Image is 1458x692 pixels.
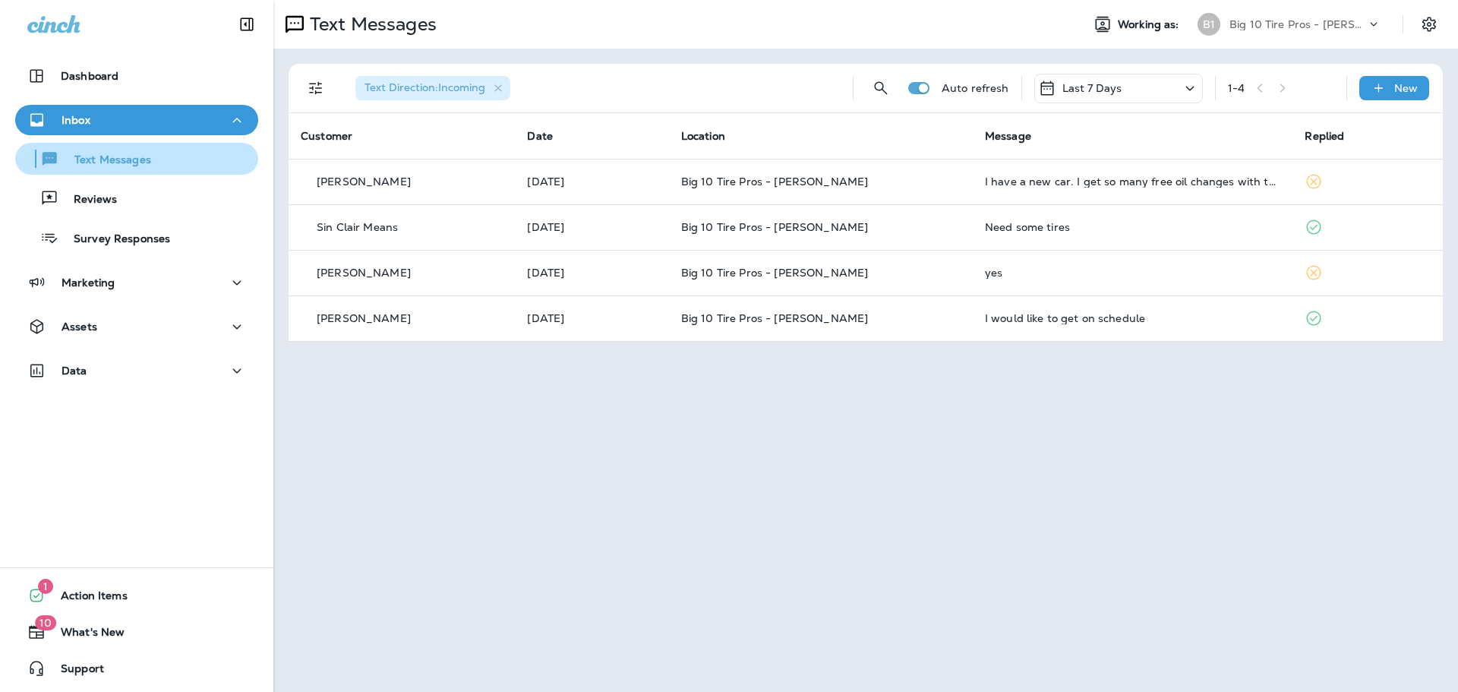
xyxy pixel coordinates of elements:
[15,182,258,214] button: Reviews
[301,73,331,103] button: Filters
[355,76,510,100] div: Text Direction:Incoming
[1228,82,1245,94] div: 1 - 4
[301,129,352,143] span: Customer
[985,129,1031,143] span: Message
[46,662,104,681] span: Support
[59,153,151,168] p: Text Messages
[1305,129,1344,143] span: Replied
[681,311,868,325] span: Big 10 Tire Pros - [PERSON_NAME]
[1229,18,1366,30] p: Big 10 Tire Pros - [PERSON_NAME]
[681,175,868,188] span: Big 10 Tire Pros - [PERSON_NAME]
[1415,11,1443,38] button: Settings
[681,220,868,234] span: Big 10 Tire Pros - [PERSON_NAME]
[46,626,125,644] span: What's New
[35,615,56,630] span: 10
[527,312,656,324] p: Sep 23, 2025 09:16 AM
[1062,82,1122,94] p: Last 7 Days
[15,222,258,254] button: Survey Responses
[15,617,258,647] button: 10What's New
[1394,82,1418,94] p: New
[15,311,258,342] button: Assets
[985,221,1281,233] div: Need some tires
[1118,18,1182,31] span: Working as:
[61,70,118,82] p: Dashboard
[317,267,411,279] p: [PERSON_NAME]
[15,61,258,91] button: Dashboard
[62,276,115,289] p: Marketing
[985,312,1281,324] div: I would like to get on schedule
[15,143,258,175] button: Text Messages
[58,232,170,247] p: Survey Responses
[985,175,1281,188] div: I have a new car. I get so many free oil changes with the number of miles on my car
[527,221,656,233] p: Sep 24, 2025 10:39 AM
[226,9,268,39] button: Collapse Sidebar
[527,129,553,143] span: Date
[527,175,656,188] p: Sep 28, 2025 10:28 AM
[304,13,437,36] p: Text Messages
[681,266,868,280] span: Big 10 Tire Pros - [PERSON_NAME]
[527,267,656,279] p: Sep 23, 2025 09:58 AM
[681,129,725,143] span: Location
[985,267,1281,279] div: yes
[62,365,87,377] p: Data
[62,114,90,126] p: Inbox
[15,105,258,135] button: Inbox
[15,580,258,611] button: 1Action Items
[15,267,258,298] button: Marketing
[942,82,1009,94] p: Auto refresh
[15,355,258,386] button: Data
[46,589,128,608] span: Action Items
[58,193,117,207] p: Reviews
[15,653,258,684] button: Support
[62,321,97,333] p: Assets
[38,579,53,594] span: 1
[317,312,411,324] p: [PERSON_NAME]
[317,221,398,233] p: Sin Clair Means
[1198,13,1220,36] div: B1
[364,81,485,94] span: Text Direction : Incoming
[866,73,896,103] button: Search Messages
[317,175,411,188] p: [PERSON_NAME]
